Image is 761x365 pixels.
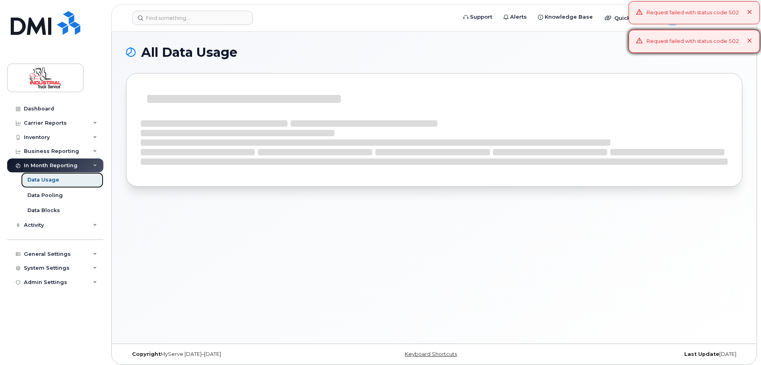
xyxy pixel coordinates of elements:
strong: Copyright [132,351,161,357]
a: Keyboard Shortcuts [405,351,457,357]
span: All Data Usage [141,46,237,58]
strong: Last Update [684,351,719,357]
div: MyServe [DATE]–[DATE] [126,351,332,357]
div: Request failed with status code 502 [646,37,739,45]
div: [DATE] [537,351,742,357]
div: Request failed with status code 502 [646,9,739,17]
